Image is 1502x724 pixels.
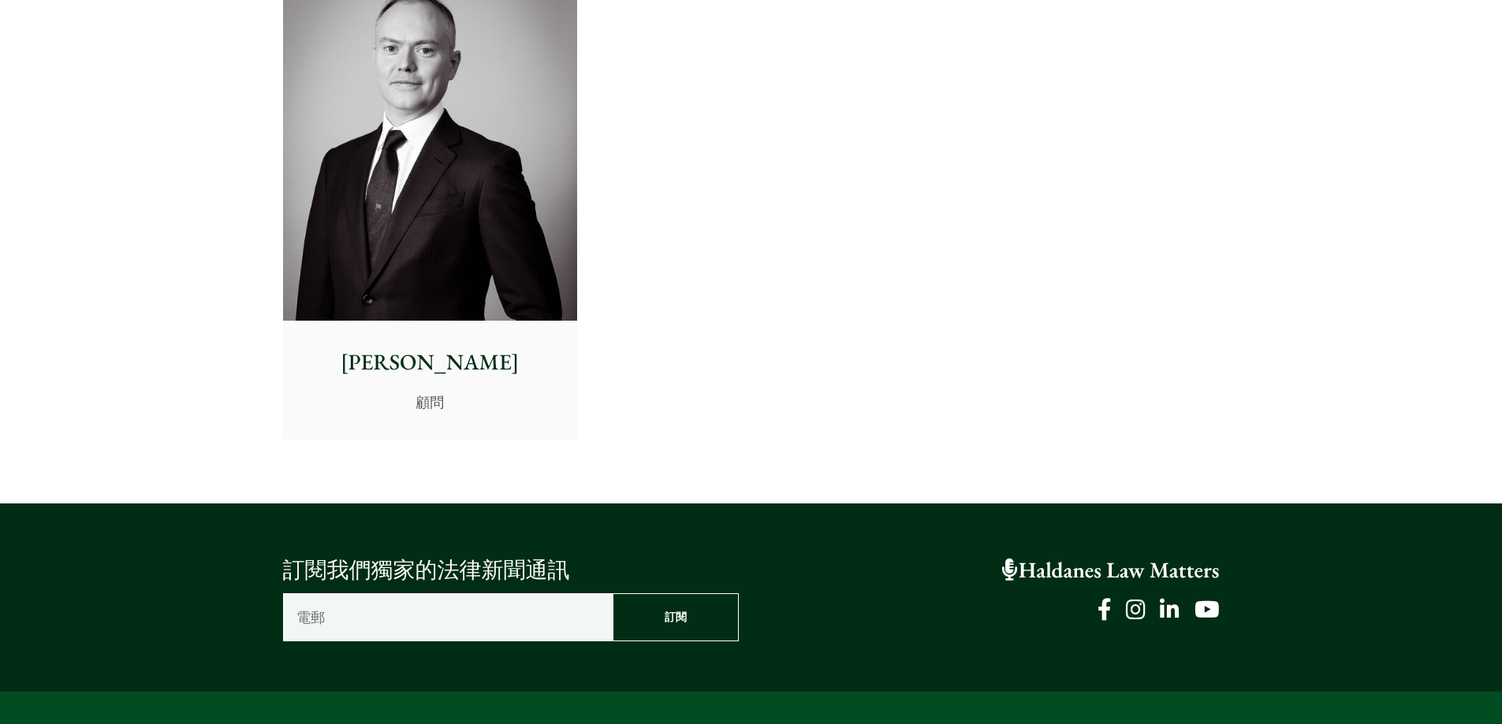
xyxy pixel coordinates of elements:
[283,593,613,641] input: 電郵
[296,392,565,413] p: 顧問
[1002,556,1220,585] a: Haldanes Law Matters
[296,346,565,379] p: [PERSON_NAME]
[613,593,739,641] input: 訂閱
[283,554,739,587] p: 訂閱我們獨家的法律新聞通訊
